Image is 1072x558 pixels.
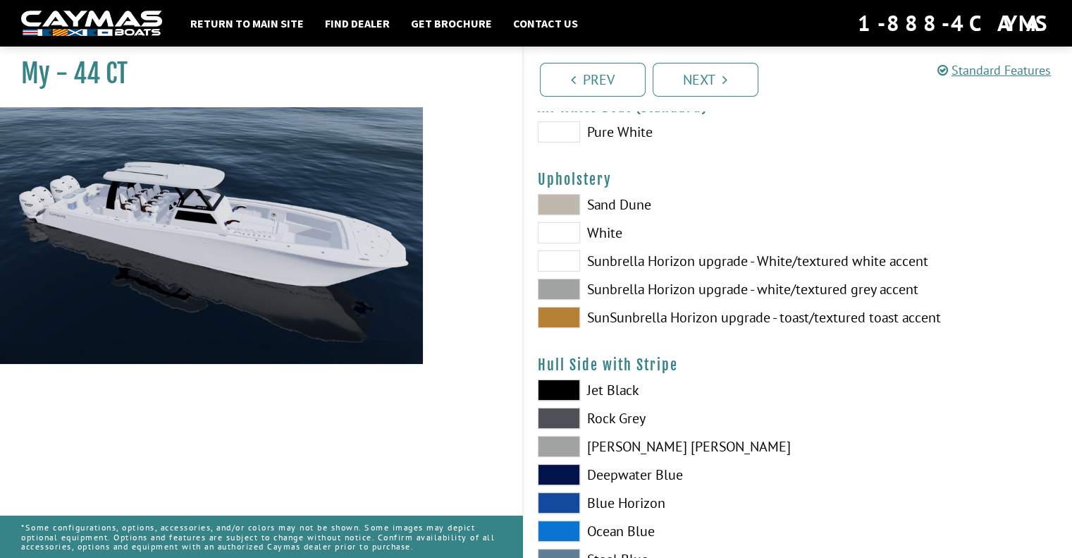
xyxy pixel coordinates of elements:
a: Find Dealer [318,14,397,32]
label: [PERSON_NAME] [PERSON_NAME] [538,436,784,457]
label: SunSunbrella Horizon upgrade - toast/textured toast accent [538,307,784,328]
div: 1-888-4CAYMAS [858,8,1051,39]
a: Get Brochure [404,14,499,32]
a: Return to main site [183,14,311,32]
label: White [538,222,784,243]
h4: Upholstery [538,171,1059,188]
p: *Some configurations, options, accessories, and/or colors may not be shown. Some images may depic... [21,516,501,558]
label: Blue Horizon [538,492,784,514]
label: Pure White [538,121,784,142]
a: Contact Us [506,14,585,32]
label: Ocean Blue [538,521,784,542]
label: Sunbrella Horizon upgrade - white/textured grey accent [538,279,784,300]
label: Sunbrella Horizon upgrade - White/textured white accent [538,250,784,272]
label: Rock Grey [538,408,784,429]
label: Jet Black [538,380,784,401]
label: Deepwater Blue [538,464,784,485]
a: Standard Features [937,62,1051,78]
h1: My - 44 CT [21,58,487,90]
img: white-logo-c9c8dbefe5ff5ceceb0f0178aa75bf4bb51f6bca0971e226c86eb53dfe498488.png [21,11,162,37]
a: Next [653,63,758,97]
a: Prev [540,63,646,97]
h4: Hull Side with Stripe [538,356,1059,374]
label: Sand Dune [538,194,784,215]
